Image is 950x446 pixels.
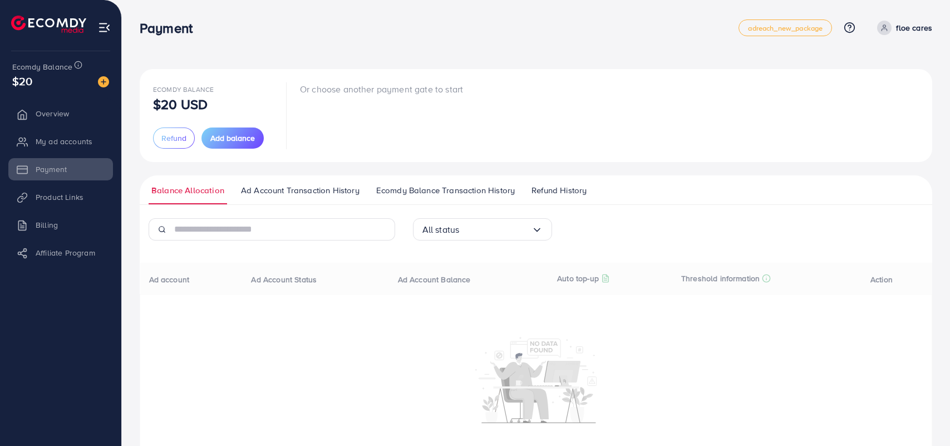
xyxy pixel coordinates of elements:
[413,218,552,241] div: Search for option
[98,21,111,34] img: menu
[161,133,186,144] span: Refund
[98,76,109,87] img: image
[739,19,832,36] a: adreach_new_package
[210,133,255,144] span: Add balance
[153,128,195,149] button: Refund
[896,21,932,35] p: floe cares
[422,221,460,238] span: All status
[241,184,360,197] span: Ad Account Transaction History
[531,184,587,197] span: Refund History
[11,16,86,33] img: logo
[12,61,72,72] span: Ecomdy Balance
[153,97,208,111] p: $20 USD
[201,128,264,149] button: Add balance
[459,221,531,238] input: Search for option
[140,20,201,36] h3: Payment
[873,21,932,35] a: floe cares
[748,24,823,32] span: adreach_new_package
[376,184,515,197] span: Ecomdy Balance Transaction History
[300,82,463,96] p: Or choose another payment gate to start
[12,73,32,89] span: $20
[153,85,214,94] span: Ecomdy Balance
[151,184,224,197] span: Balance Allocation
